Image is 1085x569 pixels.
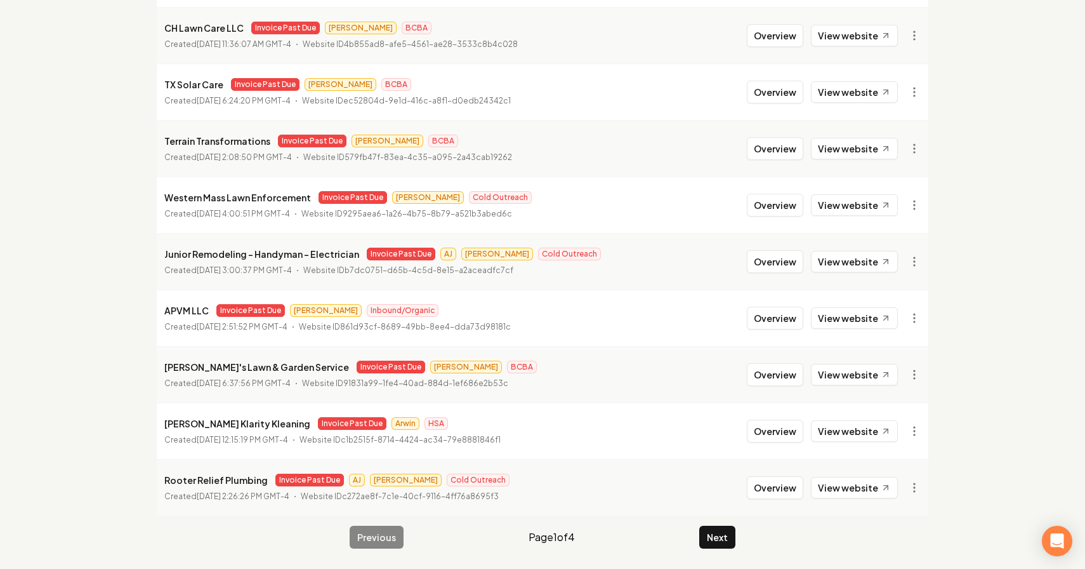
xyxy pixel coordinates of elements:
[290,304,362,317] span: [PERSON_NAME]
[319,191,387,204] span: Invoice Past Due
[164,95,291,107] p: Created
[164,303,209,318] p: APVM LLC
[302,377,508,390] p: Website ID 91831a99-1fe4-40ad-884d-1ef686e2b53c
[303,151,512,164] p: Website ID 579fb47f-83ea-4c35-a095-2a43cab19262
[811,194,898,216] a: View website
[747,137,803,160] button: Overview
[538,248,601,260] span: Cold Outreach
[811,307,898,329] a: View website
[164,264,292,277] p: Created
[164,377,291,390] p: Created
[216,304,285,317] span: Invoice Past Due
[461,248,533,260] span: [PERSON_NAME]
[197,492,289,501] time: [DATE] 2:26:26 PM GMT-4
[231,78,299,91] span: Invoice Past Due
[424,417,448,430] span: HSA
[251,22,320,34] span: Invoice Past Due
[318,417,386,430] span: Invoice Past Due
[381,78,411,91] span: BCBA
[164,490,289,503] p: Created
[164,151,292,164] p: Created
[164,208,290,220] p: Created
[811,81,898,103] a: View website
[747,250,803,273] button: Overview
[197,39,291,49] time: [DATE] 11:36:07 AM GMT-4
[164,133,270,149] p: Terrain Transformations
[1042,526,1072,556] div: Open Intercom Messenger
[370,474,442,486] span: [PERSON_NAME]
[275,474,344,486] span: Invoice Past Due
[197,322,287,331] time: [DATE] 2:51:52 PM GMT-4
[447,474,510,486] span: Cold Outreach
[197,96,291,105] time: [DATE] 6:24:20 PM GMT-4
[507,361,537,373] span: BCBA
[402,22,431,34] span: BCBA
[301,490,499,503] p: Website ID c272ae8f-7c1e-40cf-9116-4ff76a8695f3
[299,321,511,333] p: Website ID 861d93cf-8689-49bb-8ee4-dda73d98181c
[164,20,244,36] p: CH Lawn Care LLC
[278,135,346,147] span: Invoice Past Due
[164,434,288,446] p: Created
[811,25,898,46] a: View website
[430,361,502,373] span: [PERSON_NAME]
[747,420,803,443] button: Overview
[747,81,803,104] button: Overview
[164,38,291,51] p: Created
[352,135,423,147] span: [PERSON_NAME]
[197,209,290,218] time: [DATE] 4:00:51 PM GMT-4
[164,359,349,375] p: [PERSON_NAME]'s Lawn & Garden Service
[428,135,458,147] span: BCBA
[325,22,397,34] span: [PERSON_NAME]
[747,194,803,217] button: Overview
[164,472,268,488] p: Rooter Relief Plumbing
[811,251,898,272] a: View website
[301,208,512,220] p: Website ID 9295aea6-1a26-4b75-8b79-a521b3abed6c
[811,477,898,499] a: View website
[164,416,310,431] p: [PERSON_NAME] Klarity Kleaning
[197,265,292,275] time: [DATE] 3:00:37 PM GMT-4
[303,38,518,51] p: Website ID 4b855ad8-afe5-4561-ae28-3533c8b4c028
[164,190,311,205] p: Western Mass Lawn Enforcement
[197,378,291,388] time: [DATE] 6:37:56 PM GMT-4
[367,304,438,317] span: Inbound/Organic
[747,307,803,330] button: Overview
[299,434,501,446] p: Website ID c1b2515f-8714-4424-ac34-79e8881846f1
[811,138,898,159] a: View website
[357,361,425,373] span: Invoice Past Due
[469,191,532,204] span: Cold Outreach
[747,476,803,499] button: Overview
[392,191,464,204] span: [PERSON_NAME]
[164,246,359,262] p: Junior Remodeling - Handyman - Electrician
[747,24,803,47] button: Overview
[164,77,223,92] p: TX Solar Care
[529,530,575,545] span: Page 1 of 4
[164,321,287,333] p: Created
[197,152,292,162] time: [DATE] 2:08:50 PM GMT-4
[747,363,803,386] button: Overview
[367,248,435,260] span: Invoice Past Due
[699,526,735,549] button: Next
[302,95,511,107] p: Website ID ec52804d-9e1d-416c-a8f1-d0edb24342c1
[811,364,898,385] a: View website
[440,248,456,260] span: AJ
[197,435,288,445] time: [DATE] 12:15:19 PM GMT-4
[349,474,365,486] span: AJ
[811,420,898,442] a: View website
[303,264,513,277] p: Website ID b7dc0751-d65b-4c5d-8e15-a2aceadfc7cf
[391,417,419,430] span: Arwin
[305,78,376,91] span: [PERSON_NAME]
